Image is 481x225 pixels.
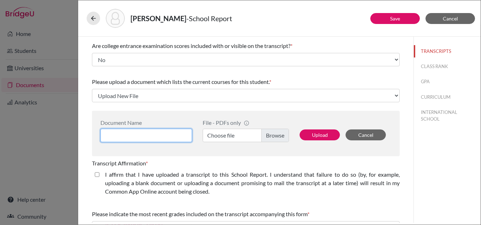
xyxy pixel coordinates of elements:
span: Transcript Affirmation [92,160,146,166]
div: Document Name [100,119,192,126]
span: Please upload a document which lists the current courses for this student. [92,78,269,85]
strong: [PERSON_NAME] [131,14,186,23]
button: INTERNATIONAL SCHOOL [414,106,481,125]
span: info [244,120,249,126]
span: Please indicate the most recent grades included on the transcript accompanying this form [92,211,307,217]
div: File - PDFs only [203,119,289,126]
button: CLASS RANK [414,60,481,73]
button: Upload [300,129,340,140]
label: I affirm that I have uploaded a transcript to this School Report. I understand that failure to do... [105,170,400,196]
button: CURRICULUM [414,91,481,103]
button: GPA [414,75,481,88]
button: TRANSCRIPTS [414,45,481,57]
button: Cancel [346,129,386,140]
span: Are college entrance examination scores included with or visible on the transcript? [92,42,290,49]
span: - School Report [186,14,232,23]
label: Choose file [203,129,289,142]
